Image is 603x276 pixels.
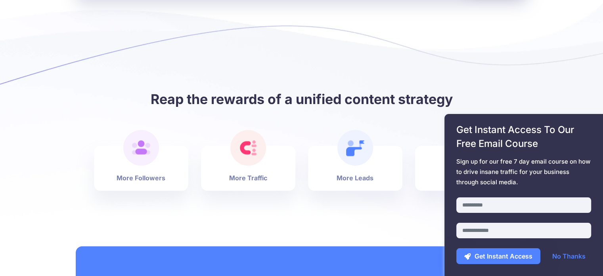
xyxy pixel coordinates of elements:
[456,123,591,151] span: Get Instant Access To Our Free Email Course
[544,248,593,264] a: No Thanks
[229,173,267,183] b: More Traffic
[337,173,373,183] b: More Leads
[84,90,520,108] h2: Reap the rewards of a unified content strategy
[117,173,165,183] b: More Followers
[456,248,540,264] button: Get Instant Access
[456,156,591,187] span: Sign up for our free 7 day email course on how to drive insane traffic for your business through ...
